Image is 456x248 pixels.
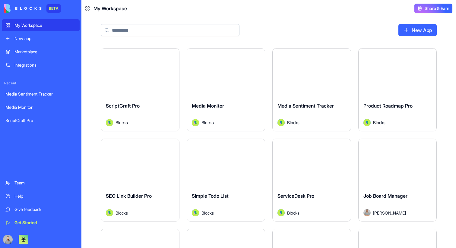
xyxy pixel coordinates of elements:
[46,4,61,13] div: BETA
[192,193,229,199] span: Simple Todo List
[2,33,80,45] a: New app
[106,193,152,199] span: SEO Link Builder Pro
[5,104,76,110] div: Media Monitor
[363,209,371,216] img: Avatar
[192,103,224,109] span: Media Monitor
[277,103,334,109] span: Media Sentiment Tracker
[14,180,76,186] div: Team
[2,190,80,202] a: Help
[414,4,452,13] button: Share & Earn
[106,103,140,109] span: ScriptCraft Pro
[373,119,385,126] span: Blocks
[2,203,80,215] a: Give feedback
[4,4,61,13] a: BETA
[4,4,42,13] img: logo
[14,22,76,28] div: My Workspace
[287,210,299,216] span: Blocks
[2,177,80,189] a: Team
[201,119,214,126] span: Blocks
[363,119,371,126] img: Avatar
[187,48,265,131] a: Media MonitorAvatarBlocks
[116,210,128,216] span: Blocks
[425,5,449,11] span: Share & Earn
[2,19,80,31] a: My Workspace
[272,139,351,222] a: ServiceDesk ProAvatarBlocks
[106,209,113,216] img: Avatar
[277,119,285,126] img: Avatar
[14,206,76,212] div: Give feedback
[363,193,407,199] span: Job Board Manager
[14,62,76,68] div: Integrations
[358,139,437,222] a: Job Board ManagerAvatar[PERSON_NAME]
[201,210,214,216] span: Blocks
[101,139,179,222] a: SEO Link Builder ProAvatarBlocks
[14,193,76,199] div: Help
[93,5,127,12] span: My Workspace
[192,209,199,216] img: Avatar
[287,119,299,126] span: Blocks
[192,119,199,126] img: Avatar
[373,210,406,216] span: [PERSON_NAME]
[2,81,80,86] span: Recent
[358,48,437,131] a: Product Roadmap ProAvatarBlocks
[277,209,285,216] img: Avatar
[14,49,76,55] div: Marketplace
[116,119,128,126] span: Blocks
[363,103,413,109] span: Product Roadmap Pro
[106,119,113,126] img: Avatar
[277,193,314,199] span: ServiceDesk Pro
[14,36,76,42] div: New app
[187,139,265,222] a: Simple Todo ListAvatarBlocks
[5,118,76,124] div: ScriptCraft Pro
[2,59,80,71] a: Integrations
[2,88,80,100] a: Media Sentiment Tracker
[2,46,80,58] a: Marketplace
[2,217,80,229] a: Get Started
[5,91,76,97] div: Media Sentiment Tracker
[398,24,437,36] a: New App
[272,48,351,131] a: Media Sentiment TrackerAvatarBlocks
[101,48,179,131] a: ScriptCraft ProAvatarBlocks
[14,220,76,226] div: Get Started
[2,115,80,127] a: ScriptCraft Pro
[2,101,80,113] a: Media Monitor
[3,235,13,244] img: image_123650291_bsq8ao.jpg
